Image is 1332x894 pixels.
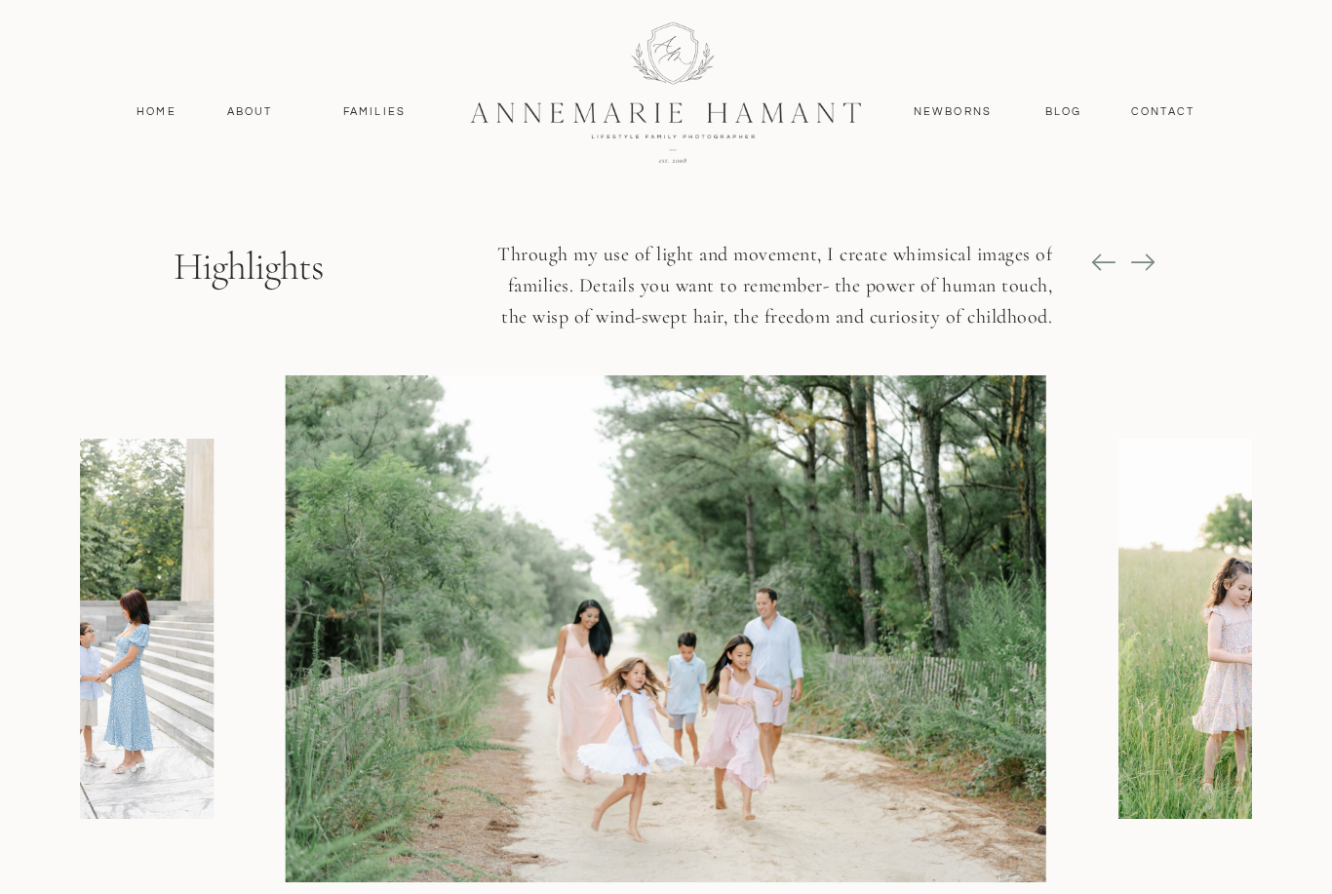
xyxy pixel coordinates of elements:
[128,103,185,121] a: Home
[1120,103,1205,121] a: contact
[174,243,396,312] p: Highlights
[221,103,278,121] a: About
[331,103,418,121] a: Families
[482,239,1052,359] p: Through my use of light and movement, I create whimsical images of families. Details you want to ...
[1040,103,1086,121] a: Blog
[906,103,999,121] a: Newborns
